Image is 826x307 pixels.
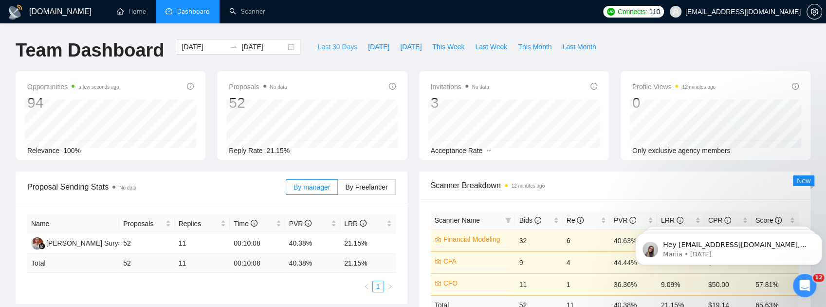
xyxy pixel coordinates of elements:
span: Proposals [229,81,287,93]
span: By Freelancer [345,183,387,191]
span: Proposals [123,218,163,229]
div: 0 [632,94,716,112]
span: info-circle [187,83,194,90]
td: 52 [119,233,174,254]
th: Proposals [119,214,174,233]
iframe: Intercom live chat [793,274,816,297]
span: New [797,177,810,185]
td: Total [27,254,119,273]
td: 9.09% [657,273,704,295]
div: [PERSON_NAME] Suryanto [46,238,131,249]
li: Next Page [384,281,396,292]
a: D[PERSON_NAME] Suryanto [31,239,131,247]
a: Financial Modeling [443,234,510,245]
span: 12 [813,274,824,282]
span: info-circle [629,217,636,224]
button: This Week [427,39,470,55]
div: 94 [27,94,119,112]
span: No data [270,84,287,90]
span: LRR [344,220,367,228]
span: Reply Rate [229,147,262,154]
a: 1 [373,281,384,292]
td: 40.38 % [285,254,340,273]
span: filter [505,217,511,223]
time: 12 minutes ago [512,183,545,189]
button: Last Week [470,39,513,55]
span: Opportunities [27,81,119,93]
span: right [387,284,393,289]
span: No data [119,185,136,191]
span: Acceptance Rate [431,147,483,154]
time: 12 minutes ago [682,84,715,90]
span: dashboard [165,8,172,15]
span: Re [567,216,584,224]
td: 6 [563,230,610,251]
span: This Month [518,41,551,52]
span: Last Week [475,41,507,52]
td: 21.15 % [340,254,396,273]
span: info-circle [305,220,312,227]
td: 11 [515,273,562,295]
input: Start date [182,41,226,52]
td: 36.36% [610,273,657,295]
td: 9 [515,251,562,273]
span: Last Month [562,41,596,52]
span: Only exclusive agency members [632,147,731,154]
span: Proposal Sending Stats [27,181,286,193]
span: swap-right [230,43,238,51]
span: crown [435,280,441,287]
a: setting [807,8,822,16]
th: Replies [175,214,230,233]
h1: Team Dashboard [16,39,164,62]
span: Profile Views [632,81,716,93]
span: info-circle [590,83,597,90]
span: Bids [519,216,541,224]
button: This Month [513,39,557,55]
span: PVR [289,220,312,228]
span: crown [435,258,441,265]
img: logo [8,4,23,20]
button: [DATE] [395,39,427,55]
div: 3 [431,94,489,112]
span: [DATE] [400,41,422,52]
a: searchScanner [229,7,265,16]
td: 40.38% [285,233,340,254]
iframe: Intercom notifications message [631,212,826,281]
th: Name [27,214,119,233]
span: info-circle [792,83,799,90]
input: End date [241,41,286,52]
span: left [364,284,369,289]
td: 4 [563,251,610,273]
span: info-circle [389,83,396,90]
td: 32 [515,230,562,251]
td: 21.15% [340,233,396,254]
img: D [31,237,43,249]
td: $50.00 [704,273,752,295]
td: 00:10:08 [230,233,285,254]
span: Scanner Name [435,216,480,224]
span: info-circle [577,217,584,224]
img: gigradar-bm.png [38,243,45,249]
span: Relevance [27,147,59,154]
a: CFA [443,256,510,267]
div: 52 [229,94,287,112]
span: info-circle [360,220,367,227]
li: Previous Page [361,281,372,292]
td: 00:10:08 [230,254,285,273]
img: upwork-logo.png [607,8,615,16]
td: 1 [563,273,610,295]
span: filter [503,213,513,228]
button: left [361,281,372,292]
td: 11 [175,254,230,273]
a: homeHome [117,7,146,16]
span: Scanner Breakdown [431,179,799,192]
time: a few seconds ago [78,84,119,90]
span: [DATE] [368,41,389,52]
span: This Week [432,41,464,52]
span: PVR [614,216,637,224]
